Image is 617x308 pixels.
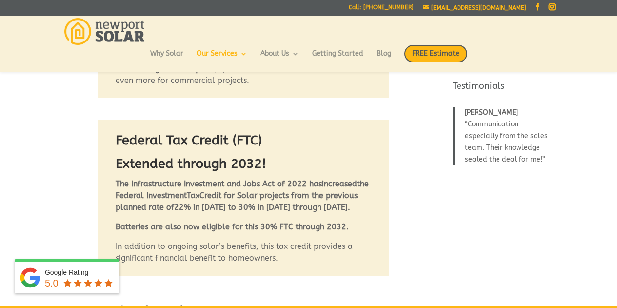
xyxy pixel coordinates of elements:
a: Getting Started [312,50,363,67]
a: Blog [377,50,391,67]
a: [EMAIL_ADDRESS][DOMAIN_NAME] [423,4,526,11]
a: Why Solar [150,50,183,67]
h4: Testimonials [453,80,549,97]
span: [PERSON_NAME] [465,108,518,117]
div: Google Rating [45,267,115,277]
a: About Us [260,50,299,67]
span: Tax [187,191,199,200]
a: Call: [PHONE_NUMBER] [349,4,414,15]
a: Our Services [197,50,247,67]
p: In addition to ongoing solar’s benefits, this tax credit provides a significant financial benefit... [116,241,371,264]
blockquote: Communication especially from the sales team. Their knowledge sealed the deal for me! [453,107,549,165]
strong: Extended through 2032! [116,156,266,171]
strong: Batteries are also now eligible for this 30% FTC through 2032. [116,222,349,231]
a: FREE Estimate [404,45,467,72]
strong: 22% in [DATE] to 30% in [DATE] through [DATE]. [174,203,350,212]
strong: Federal Tax Credit (FTC) [116,132,262,148]
strong: The Infrastructure Investment and Jobs Act of 2022 has the Federal Investment Credit for Solar pr... [116,179,369,212]
span: 5.0 [45,278,59,288]
span: FREE Estimate [404,45,467,62]
img: Newport Solar | Solar Energy Optimized. [64,18,145,45]
span: increased [322,179,357,188]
